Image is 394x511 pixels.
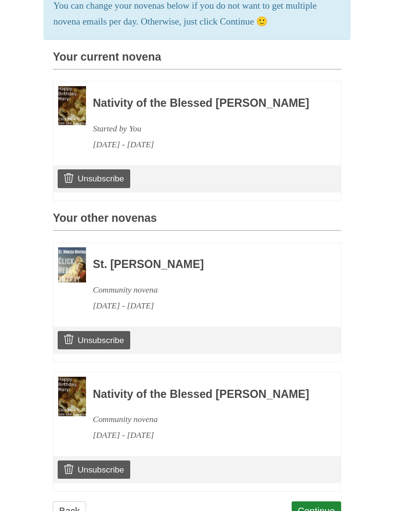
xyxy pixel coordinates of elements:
[93,412,315,428] div: Community novena
[93,298,315,314] div: [DATE] - [DATE]
[93,282,315,298] div: Community novena
[93,428,315,444] div: [DATE] - [DATE]
[93,137,315,153] div: [DATE] - [DATE]
[58,461,130,479] a: Unsubscribe
[93,259,315,271] h3: St. [PERSON_NAME]
[93,98,315,110] h3: Nativity of the Blessed [PERSON_NAME]
[58,332,130,350] a: Unsubscribe
[53,51,341,70] h3: Your current novena
[93,389,315,401] h3: Nativity of the Blessed [PERSON_NAME]
[58,377,86,417] img: Novena image
[53,213,341,231] h3: Your other novenas
[58,87,86,126] img: Novena image
[58,170,130,188] a: Unsubscribe
[93,121,315,137] div: Started by You
[58,248,86,283] img: Novena image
